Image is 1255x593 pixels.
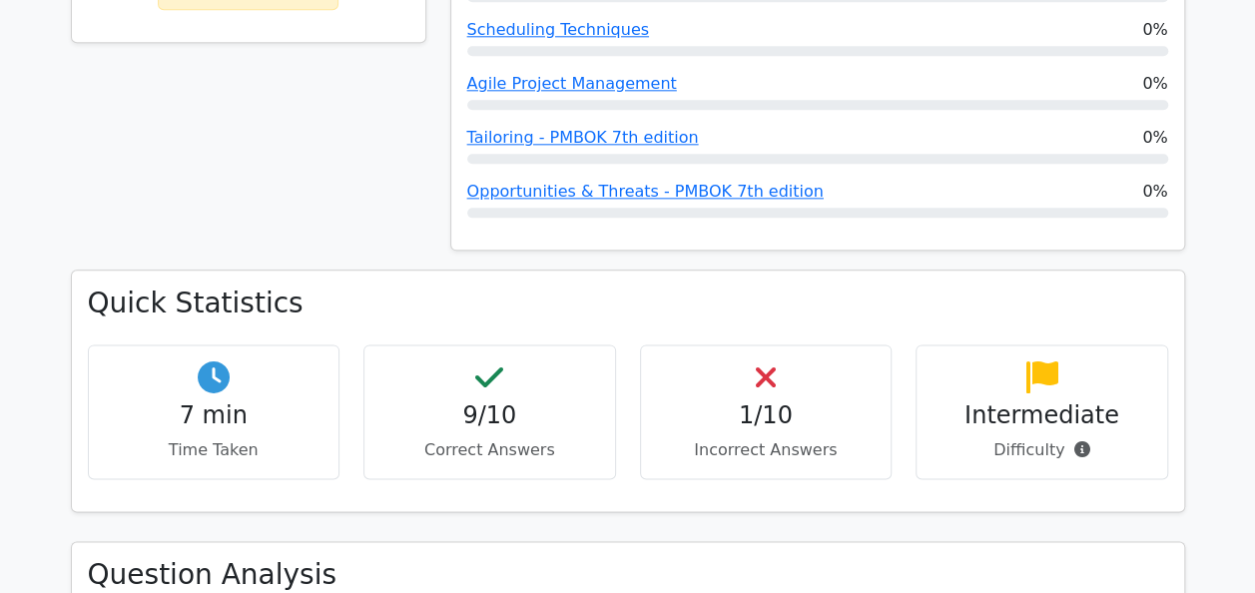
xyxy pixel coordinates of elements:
a: Opportunities & Threats - PMBOK 7th edition [467,182,824,201]
h4: 7 min [105,401,323,430]
h4: 9/10 [380,401,599,430]
span: 0% [1142,18,1167,42]
span: 0% [1142,72,1167,96]
h4: 1/10 [657,401,876,430]
h3: Question Analysis [88,558,1168,592]
a: Tailoring - PMBOK 7th edition [467,128,699,147]
h4: Intermediate [933,401,1151,430]
span: 0% [1142,180,1167,204]
a: Scheduling Techniques [467,20,649,39]
p: Correct Answers [380,438,599,462]
p: Incorrect Answers [657,438,876,462]
a: Agile Project Management [467,74,677,93]
p: Difficulty [933,438,1151,462]
p: Time Taken [105,438,323,462]
span: 0% [1142,126,1167,150]
h3: Quick Statistics [88,287,1168,320]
